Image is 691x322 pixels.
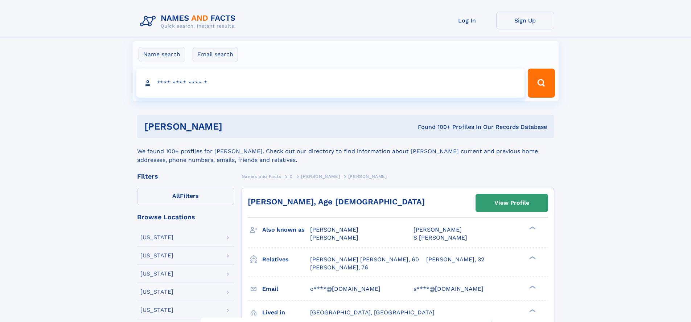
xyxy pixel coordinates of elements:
[137,12,242,31] img: Logo Names and Facts
[310,256,419,264] a: [PERSON_NAME] [PERSON_NAME], 60
[301,172,340,181] a: [PERSON_NAME]
[137,173,234,180] div: Filters
[527,226,536,231] div: ❯
[137,214,234,220] div: Browse Locations
[320,123,547,131] div: Found 100+ Profiles In Our Records Database
[310,264,368,272] a: [PERSON_NAME], 76
[262,306,310,319] h3: Lived in
[140,235,173,240] div: [US_STATE]
[310,234,358,241] span: [PERSON_NAME]
[262,224,310,236] h3: Also known as
[262,253,310,266] h3: Relatives
[310,226,358,233] span: [PERSON_NAME]
[144,122,320,131] h1: [PERSON_NAME]
[528,69,555,98] button: Search Button
[414,234,467,241] span: S [PERSON_NAME]
[139,47,185,62] label: Name search
[242,172,281,181] a: Names and Facts
[494,195,529,211] div: View Profile
[527,255,536,260] div: ❯
[438,12,496,29] a: Log In
[140,253,173,258] div: [US_STATE]
[301,174,340,179] span: [PERSON_NAME]
[136,69,525,98] input: search input
[289,174,293,179] span: D
[248,197,425,206] a: [PERSON_NAME], Age [DEMOGRAPHIC_DATA]
[137,188,234,205] label: Filters
[348,174,387,179] span: [PERSON_NAME]
[140,289,173,295] div: [US_STATE]
[476,194,548,212] a: View Profile
[414,226,462,233] span: [PERSON_NAME]
[527,308,536,313] div: ❯
[140,271,173,277] div: [US_STATE]
[426,256,484,264] a: [PERSON_NAME], 32
[193,47,238,62] label: Email search
[262,283,310,295] h3: Email
[527,285,536,289] div: ❯
[172,192,180,199] span: All
[310,309,435,316] span: [GEOGRAPHIC_DATA], [GEOGRAPHIC_DATA]
[289,172,293,181] a: D
[496,12,554,29] a: Sign Up
[137,138,554,164] div: We found 100+ profiles for [PERSON_NAME]. Check out our directory to find information about [PERS...
[140,307,173,313] div: [US_STATE]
